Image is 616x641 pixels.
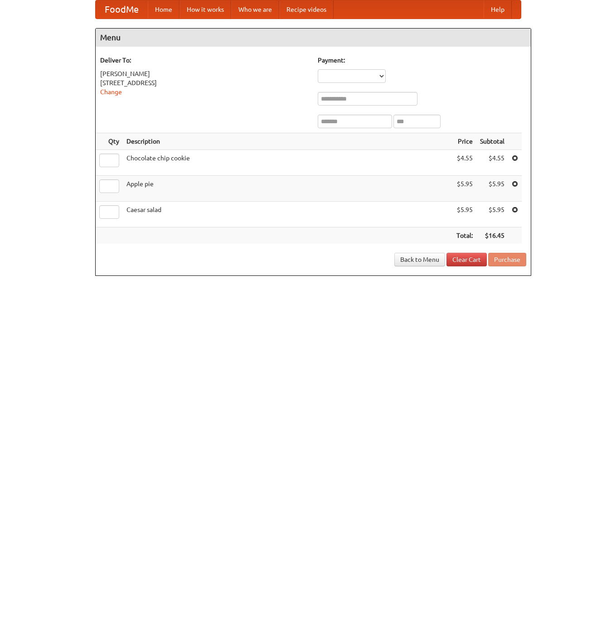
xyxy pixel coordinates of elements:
[476,227,508,244] th: $16.45
[96,133,123,150] th: Qty
[179,0,231,19] a: How it works
[453,176,476,202] td: $5.95
[231,0,279,19] a: Who we are
[476,133,508,150] th: Subtotal
[100,88,122,96] a: Change
[446,253,487,266] a: Clear Cart
[123,133,453,150] th: Description
[476,150,508,176] td: $4.55
[453,133,476,150] th: Price
[476,176,508,202] td: $5.95
[100,56,309,65] h5: Deliver To:
[96,0,148,19] a: FoodMe
[476,202,508,227] td: $5.95
[96,29,531,47] h4: Menu
[453,202,476,227] td: $5.95
[453,227,476,244] th: Total:
[394,253,445,266] a: Back to Menu
[484,0,512,19] a: Help
[488,253,526,266] button: Purchase
[123,176,453,202] td: Apple pie
[123,202,453,227] td: Caesar salad
[279,0,334,19] a: Recipe videos
[453,150,476,176] td: $4.55
[148,0,179,19] a: Home
[318,56,526,65] h5: Payment:
[100,69,309,78] div: [PERSON_NAME]
[100,78,309,87] div: [STREET_ADDRESS]
[123,150,453,176] td: Chocolate chip cookie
